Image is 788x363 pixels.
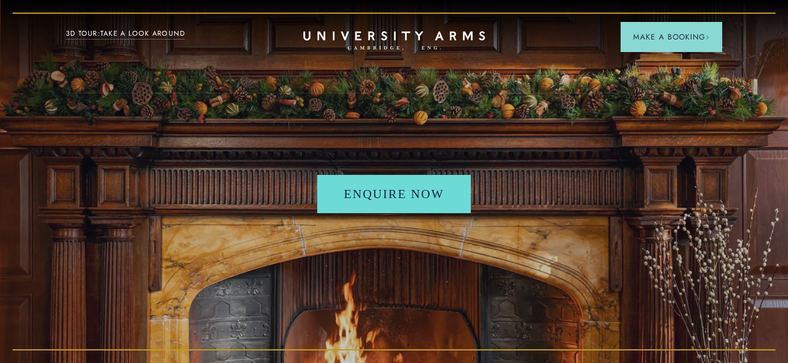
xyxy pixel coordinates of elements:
span: Make a Booking [633,31,710,43]
a: 3D TOUR:TAKE A LOOK AROUND [66,28,186,39]
img: Arrow icon [705,35,710,39]
a: Home [303,31,485,51]
button: Make a BookingArrow icon [621,22,722,52]
a: Enquire Now [317,175,470,214]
